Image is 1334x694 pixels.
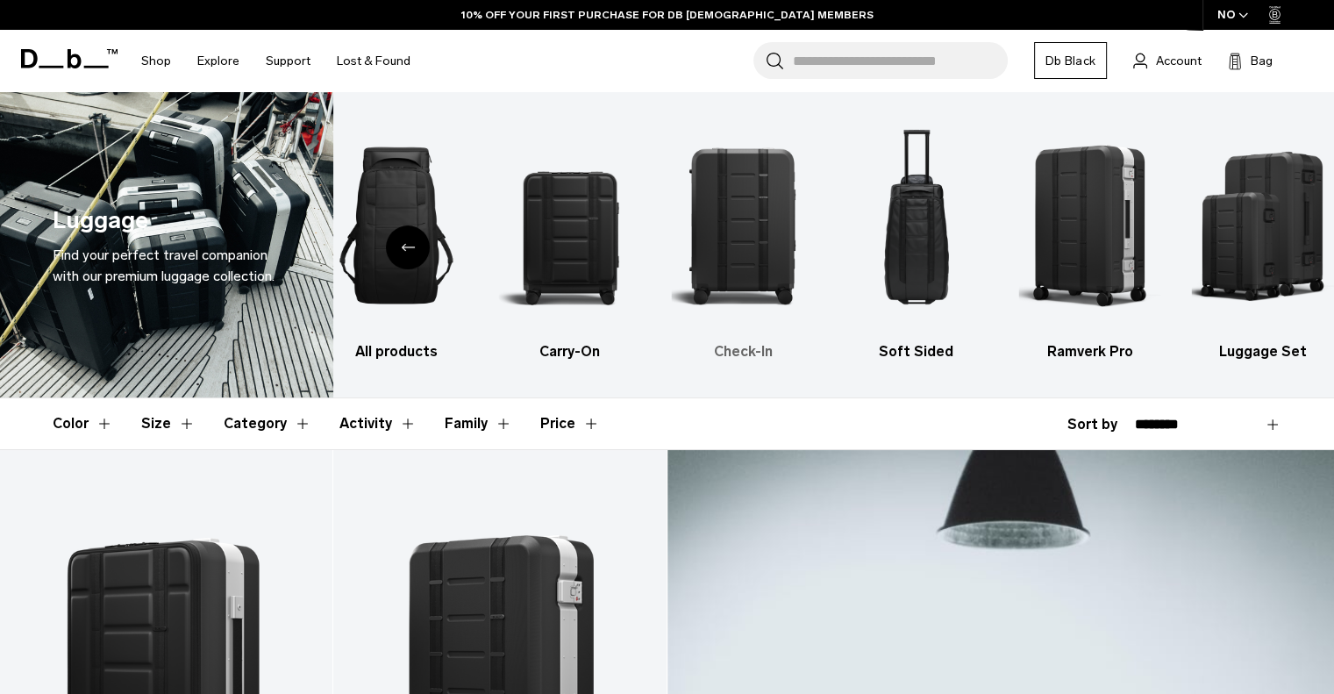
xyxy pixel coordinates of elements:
[498,341,641,362] h3: Carry-On
[672,118,815,362] a: Db Check-In
[128,30,424,92] nav: Main Navigation
[1018,118,1161,362] li: 5 / 6
[53,247,275,284] span: Find your perfect travel companion with our premium luggage collection.
[386,225,430,269] div: Previous slide
[325,118,468,362] a: Db All products
[845,341,988,362] h3: Soft Sided
[325,341,468,362] h3: All products
[141,30,171,92] a: Shop
[1133,50,1202,71] a: Account
[197,30,239,92] a: Explore
[445,398,512,449] button: Toggle Filter
[53,398,113,449] button: Toggle Filter
[672,118,815,333] img: Db
[845,118,988,362] a: Db Soft Sided
[1156,52,1202,70] span: Account
[540,398,600,449] button: Toggle Price
[1018,118,1161,362] a: Db Ramverk Pro
[325,118,468,333] img: Db
[53,203,148,239] h1: Luggage
[1228,50,1273,71] button: Bag
[845,118,988,362] li: 4 / 6
[266,30,310,92] a: Support
[461,7,874,23] a: 10% OFF YOUR FIRST PURCHASE FOR DB [DEMOGRAPHIC_DATA] MEMBERS
[498,118,641,362] li: 2 / 6
[224,398,311,449] button: Toggle Filter
[1018,341,1161,362] h3: Ramverk Pro
[672,118,815,362] li: 3 / 6
[498,118,641,362] a: Db Carry-On
[337,30,410,92] a: Lost & Found
[845,118,988,333] img: Db
[1018,118,1161,333] img: Db
[498,118,641,333] img: Db
[339,398,417,449] button: Toggle Filter
[672,341,815,362] h3: Check-In
[325,118,468,362] li: 1 / 6
[1034,42,1107,79] a: Db Black
[141,398,196,449] button: Toggle Filter
[1251,52,1273,70] span: Bag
